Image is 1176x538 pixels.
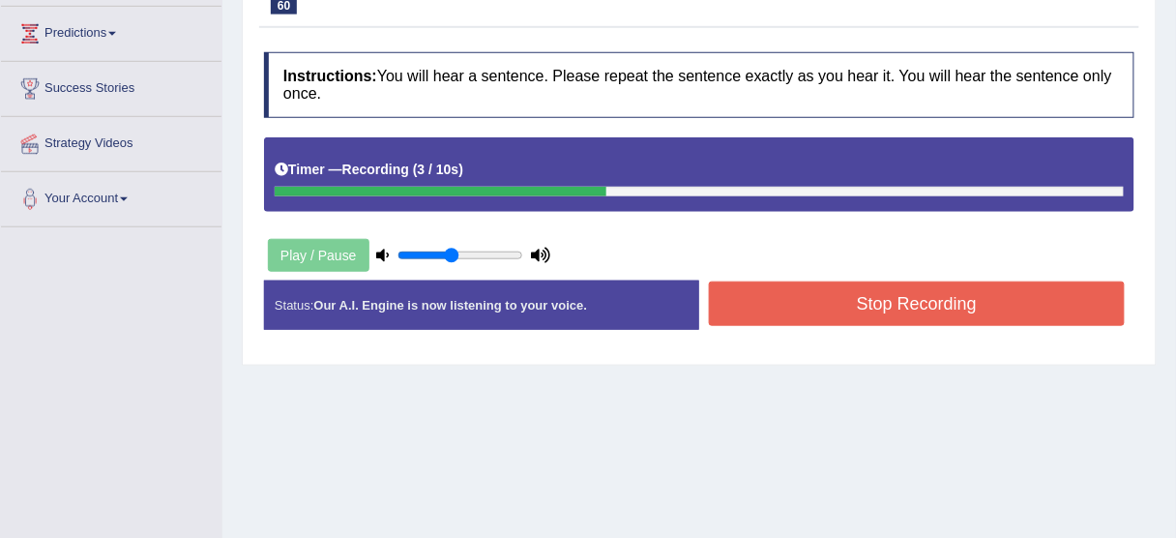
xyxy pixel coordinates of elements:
[264,52,1134,117] h4: You will hear a sentence. Please repeat the sentence exactly as you hear it. You will hear the se...
[418,162,459,177] b: 3 / 10s
[413,162,418,177] b: (
[1,172,221,221] a: Your Account
[709,282,1125,326] button: Stop Recording
[313,298,587,313] strong: Our A.I. Engine is now listening to your voice.
[458,162,463,177] b: )
[1,62,221,110] a: Success Stories
[1,7,221,55] a: Predictions
[275,163,463,177] h5: Timer —
[264,281,699,330] div: Status:
[1,117,221,165] a: Strategy Videos
[283,68,377,84] b: Instructions:
[342,162,409,177] b: Recording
